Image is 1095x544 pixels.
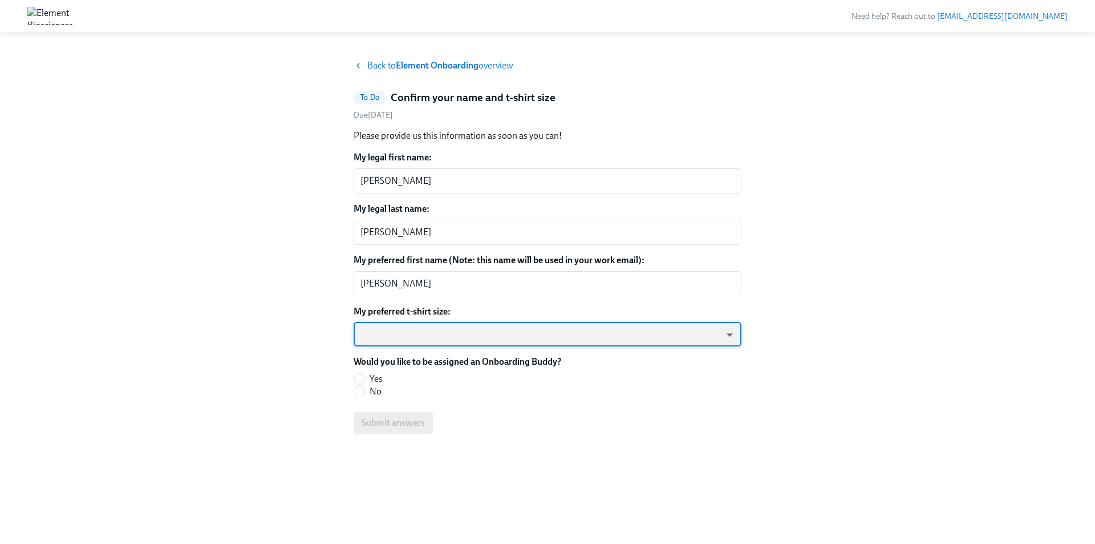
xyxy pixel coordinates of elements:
a: Back toElement Onboardingoverview [354,59,741,72]
div: ​ [354,323,741,346]
p: Please provide us this information as soon as you can! [354,130,741,142]
h5: Confirm your name and t-shirt size [391,90,555,105]
label: My preferred t-shirt size: [354,305,741,318]
span: Back to overview [367,59,513,72]
span: Need help? Reach out to [851,11,1068,21]
span: Yes [370,373,383,385]
label: My legal last name: [354,203,741,215]
textarea: [PERSON_NAME] [360,174,735,188]
label: My legal first name: [354,151,741,164]
textarea: [PERSON_NAME] [360,225,735,239]
img: Element Biosciences [27,7,73,25]
span: Sunday, October 19th 2025, 9:00 am [354,110,393,120]
label: My preferred first name (Note: this name will be used in your work email): [354,254,741,267]
strong: Element Onboarding [396,60,478,71]
textarea: [PERSON_NAME] [360,277,735,291]
span: To Do [354,93,386,102]
span: No [370,385,382,398]
a: [EMAIL_ADDRESS][DOMAIN_NAME] [937,11,1068,21]
label: Would you like to be assigned an Onboarding Buddy? [354,356,561,368]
